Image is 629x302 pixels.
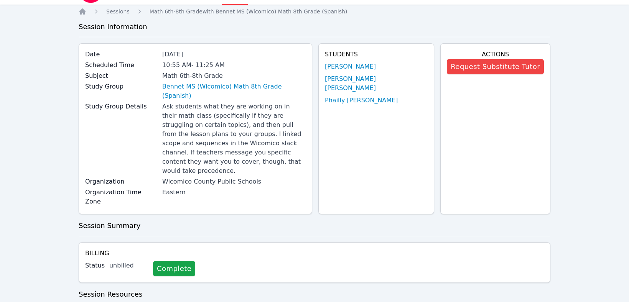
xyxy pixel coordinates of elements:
[85,102,158,111] label: Study Group Details
[447,59,544,74] button: Request Substitute Tutor
[85,71,158,80] label: Subject
[79,21,550,32] h3: Session Information
[150,8,347,15] span: Math 6th-8th Grade with Bennet MS (Wicomico) Math 8th Grade (Spanish)
[85,50,158,59] label: Date
[325,50,428,59] h4: Students
[162,61,306,70] div: 10:55 AM - 11:25 AM
[85,82,158,91] label: Study Group
[79,289,550,300] h3: Session Resources
[162,82,306,100] a: Bennet MS (Wicomico) Math 8th Grade (Spanish)
[85,177,158,186] label: Organization
[79,8,550,15] nav: Breadcrumb
[85,261,105,270] label: Status
[85,61,158,70] label: Scheduled Time
[106,8,130,15] a: Sessions
[447,50,544,59] h4: Actions
[325,62,376,71] a: [PERSON_NAME]
[162,102,306,176] div: Ask students what they are working on in their math class (specifically if they are struggling on...
[325,96,398,105] a: Phailly [PERSON_NAME]
[153,261,195,276] a: Complete
[162,177,306,186] div: Wicomico County Public Schools
[79,220,550,231] h3: Session Summary
[85,188,158,206] label: Organization Time Zone
[85,249,544,258] h4: Billing
[325,74,428,93] a: [PERSON_NAME] [PERSON_NAME]
[150,8,347,15] a: Math 6th-8th Gradewith Bennet MS (Wicomico) Math 8th Grade (Spanish)
[109,261,147,270] div: unbilled
[162,71,306,80] div: Math 6th-8th Grade
[162,50,306,59] div: [DATE]
[162,188,306,197] div: Eastern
